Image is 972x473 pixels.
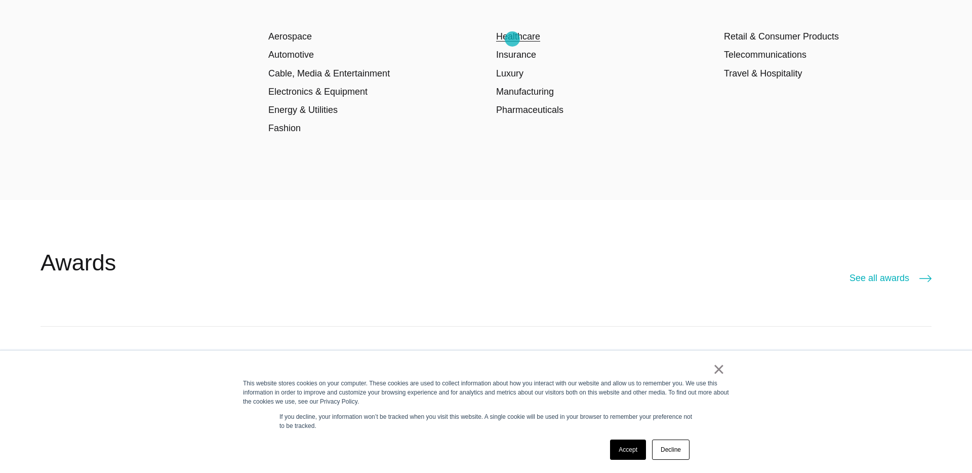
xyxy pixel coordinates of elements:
[652,440,690,460] a: Decline
[268,68,390,78] a: Cable, Media & Entertainment
[268,105,338,115] a: Energy & Utilities
[40,248,116,278] h2: Awards
[243,379,729,406] div: This website stores cookies on your computer. These cookies are used to collect information about...
[610,440,646,460] a: Accept
[496,87,554,97] a: Manufacturing
[496,105,563,115] a: Pharmaceuticals
[496,31,540,42] a: Healthcare
[849,271,931,285] a: See all awards
[279,412,693,430] p: If you decline, your information won’t be tracked when you visit this website. A single cookie wi...
[724,31,839,42] a: Retail & Consumer Products
[268,31,312,42] a: Aerospace
[268,87,368,97] a: Electronics & Equipment
[268,50,314,60] a: Automotive
[496,50,536,60] a: Insurance
[268,123,301,133] a: Fashion
[724,68,802,78] a: Travel & Hospitality
[496,68,523,78] a: Luxury
[713,365,725,374] a: ×
[724,50,806,60] a: Telecommunications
